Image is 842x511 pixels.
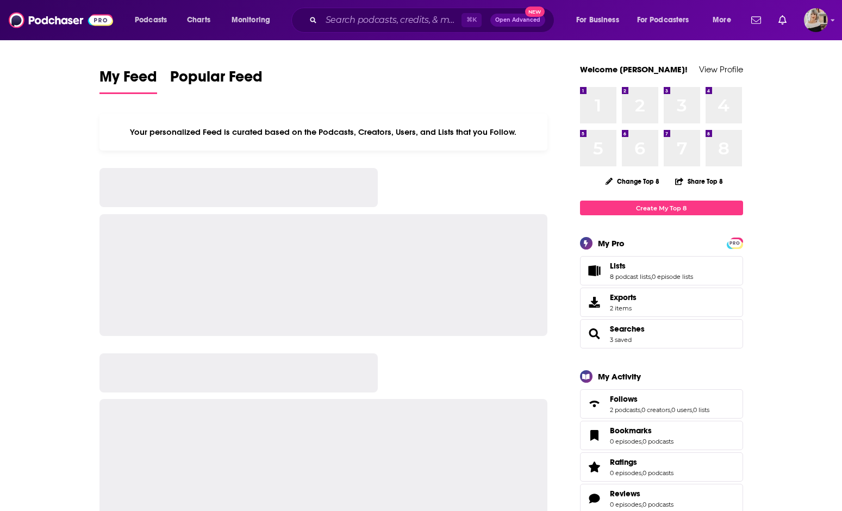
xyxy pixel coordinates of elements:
[641,438,643,445] span: ,
[804,8,828,32] img: User Profile
[610,457,637,467] span: Ratings
[652,273,693,281] a: 0 episode lists
[610,457,673,467] a: Ratings
[774,11,791,29] a: Show notifications dropdown
[728,239,741,247] a: PRO
[461,13,482,27] span: ⌘ K
[170,67,263,92] span: Popular Feed
[804,8,828,32] button: Show profile menu
[610,324,645,334] a: Searches
[224,11,284,29] button: open menu
[610,426,652,435] span: Bookmarks
[580,201,743,215] a: Create My Top 8
[584,263,606,278] a: Lists
[584,396,606,412] a: Follows
[99,67,157,92] span: My Feed
[584,295,606,310] span: Exports
[747,11,765,29] a: Show notifications dropdown
[641,469,643,477] span: ,
[693,406,709,414] a: 0 lists
[692,406,693,414] span: ,
[584,459,606,475] a: Ratings
[580,389,743,419] span: Follows
[610,438,641,445] a: 0 episodes
[99,114,548,151] div: Your personalized Feed is curated based on the Podcasts, Creators, Users, and Lists that you Follow.
[170,67,263,94] a: Popular Feed
[321,11,461,29] input: Search podcasts, credits, & more...
[804,8,828,32] span: Logged in as angelabaggetta
[610,292,637,302] span: Exports
[610,501,641,508] a: 0 episodes
[127,11,181,29] button: open menu
[580,288,743,317] a: Exports
[610,304,637,312] span: 2 items
[641,501,643,508] span: ,
[705,11,745,29] button: open menu
[610,406,640,414] a: 2 podcasts
[180,11,217,29] a: Charts
[641,406,670,414] a: 0 creators
[699,64,743,74] a: View Profile
[610,469,641,477] a: 0 episodes
[9,10,113,30] img: Podchaser - Follow, Share and Rate Podcasts
[643,438,673,445] a: 0 podcasts
[569,11,633,29] button: open menu
[232,13,270,28] span: Monitoring
[610,394,709,404] a: Follows
[610,489,673,498] a: Reviews
[584,326,606,341] a: Searches
[610,336,632,344] a: 3 saved
[580,421,743,450] span: Bookmarks
[495,17,540,23] span: Open Advanced
[99,67,157,94] a: My Feed
[640,406,641,414] span: ,
[302,8,565,33] div: Search podcasts, credits, & more...
[598,238,625,248] div: My Pro
[610,273,651,281] a: 8 podcast lists
[610,394,638,404] span: Follows
[637,13,689,28] span: For Podcasters
[630,11,705,29] button: open menu
[584,428,606,443] a: Bookmarks
[651,273,652,281] span: ,
[670,406,671,414] span: ,
[675,171,724,192] button: Share Top 8
[599,175,666,188] button: Change Top 8
[135,13,167,28] span: Podcasts
[643,469,673,477] a: 0 podcasts
[713,13,731,28] span: More
[490,14,545,27] button: Open AdvancedNew
[580,256,743,285] span: Lists
[671,406,692,414] a: 0 users
[643,501,673,508] a: 0 podcasts
[187,13,210,28] span: Charts
[598,371,641,382] div: My Activity
[610,261,693,271] a: Lists
[610,489,640,498] span: Reviews
[525,7,545,17] span: New
[610,426,673,435] a: Bookmarks
[580,319,743,348] span: Searches
[610,261,626,271] span: Lists
[580,64,688,74] a: Welcome [PERSON_NAME]!
[580,452,743,482] span: Ratings
[576,13,619,28] span: For Business
[584,491,606,506] a: Reviews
